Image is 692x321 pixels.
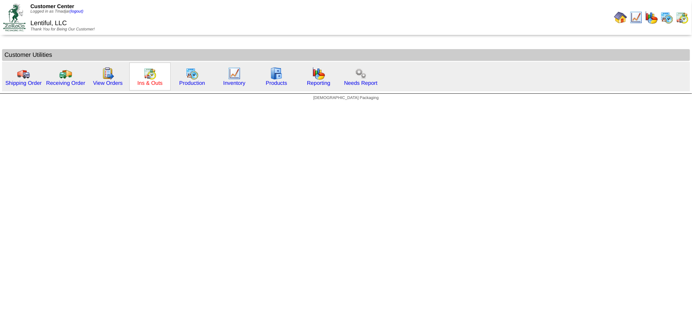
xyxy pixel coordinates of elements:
img: truck2.gif [59,67,72,80]
span: Logged in as Tmadjar [30,9,84,14]
a: Shipping Order [5,80,42,86]
td: Customer Utilities [2,49,690,61]
img: calendarinout.gif [676,11,689,24]
img: calendarprod.gif [186,67,199,80]
img: line_graph.gif [228,67,241,80]
span: Thank You for Being Our Customer! [30,27,95,32]
img: truck.gif [17,67,30,80]
a: Inventory [223,80,246,86]
a: Ins & Outs [137,80,163,86]
img: calendarprod.gif [660,11,673,24]
img: home.gif [614,11,627,24]
img: line_graph.gif [630,11,643,24]
a: (logout) [70,9,84,14]
img: cabinet.gif [270,67,283,80]
img: graph.gif [312,67,325,80]
img: calendarinout.gif [144,67,156,80]
a: Reporting [307,80,330,86]
a: Receiving Order [46,80,85,86]
span: [DEMOGRAPHIC_DATA] Packaging [313,96,379,100]
span: Customer Center [30,3,74,9]
img: ZoRoCo_Logo(Green%26Foil)%20jpg.webp [3,4,26,31]
a: View Orders [93,80,122,86]
img: workorder.gif [101,67,114,80]
img: graph.gif [645,11,658,24]
a: Production [179,80,205,86]
span: Lentiful, LLC [30,20,67,27]
a: Needs Report [344,80,377,86]
img: workflow.png [354,67,367,80]
a: Products [266,80,287,86]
